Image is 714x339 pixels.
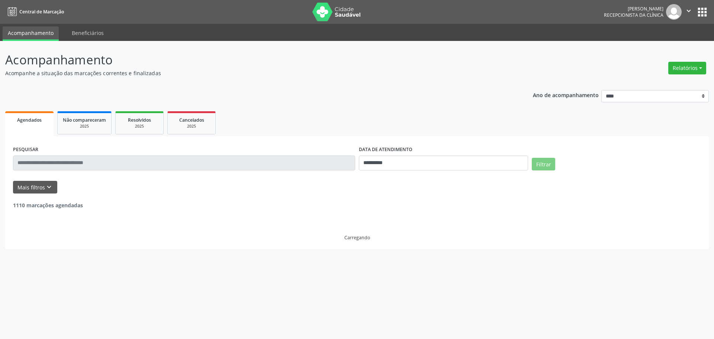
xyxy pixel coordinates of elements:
div: 2025 [173,124,210,129]
span: Central de Marcação [19,9,64,15]
button:  [682,4,696,20]
div: 2025 [63,124,106,129]
button: Filtrar [532,158,555,170]
img: img [666,4,682,20]
div: Carregando [344,234,370,241]
span: Recepcionista da clínica [604,12,663,18]
p: Acompanhe a situação das marcações correntes e finalizadas [5,69,498,77]
p: Ano de acompanhamento [533,90,599,99]
a: Acompanhamento [3,26,59,41]
i:  [685,7,693,15]
strong: 1110 marcações agendadas [13,202,83,209]
i: keyboard_arrow_down [45,183,53,191]
a: Beneficiários [67,26,109,39]
span: Agendados [17,117,42,123]
div: 2025 [121,124,158,129]
label: PESQUISAR [13,144,38,156]
p: Acompanhamento [5,51,498,69]
button: Relatórios [668,62,706,74]
div: [PERSON_NAME] [604,6,663,12]
span: Cancelados [179,117,204,123]
button: Mais filtroskeyboard_arrow_down [13,181,57,194]
span: Não compareceram [63,117,106,123]
button: apps [696,6,709,19]
a: Central de Marcação [5,6,64,18]
label: DATA DE ATENDIMENTO [359,144,412,156]
span: Resolvidos [128,117,151,123]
